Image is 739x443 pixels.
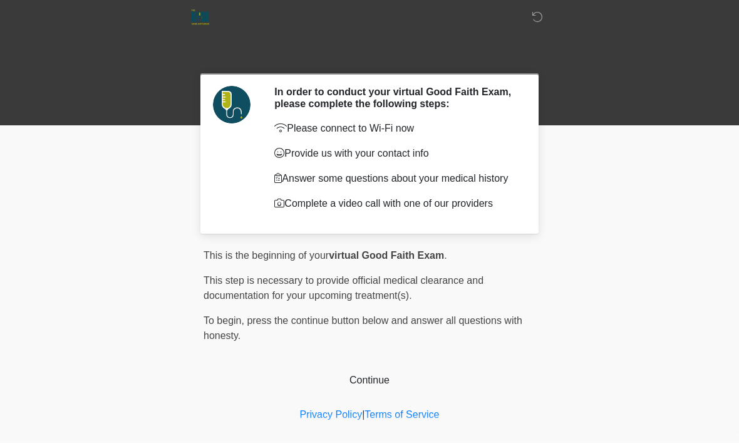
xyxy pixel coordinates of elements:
[364,409,439,420] a: Terms of Service
[274,146,517,161] p: Provide us with your contact info
[204,315,522,341] span: press the continue button below and answer all questions with honesty.
[204,250,329,261] span: This is the beginning of your
[300,409,363,420] a: Privacy Policy
[191,9,209,25] img: The DRIPBaR - San Antonio Fossil Creek Logo
[274,196,517,211] p: Complete a video call with one of our providers
[274,86,517,110] h2: In order to conduct your virtual Good Faith Exam, please complete the following steps:
[194,45,545,68] h1: ‎ ‎ ‎ ‎
[213,86,251,123] img: Agent Avatar
[274,121,517,136] p: Please connect to Wi-Fi now
[362,409,364,420] a: |
[444,250,447,261] span: .
[274,171,517,186] p: Answer some questions about your medical history
[329,250,444,261] strong: virtual Good Faith Exam
[204,315,247,326] span: To begin,
[204,368,535,392] button: Continue
[204,275,483,301] span: This step is necessary to provide official medical clearance and documentation for your upcoming ...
